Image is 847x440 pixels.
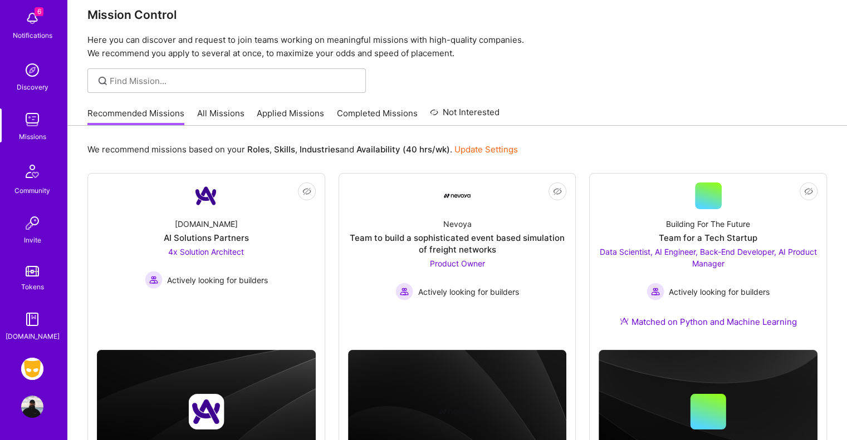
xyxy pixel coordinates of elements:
i: icon EyeClosed [302,187,311,196]
i: icon EyeClosed [553,187,562,196]
img: Actively looking for builders [145,271,163,289]
div: [DOMAIN_NAME] [175,218,238,230]
img: discovery [21,59,43,81]
img: Ateam Purple Icon [620,317,629,325]
img: User Avatar [21,395,43,418]
img: Company Logo [444,194,471,198]
b: Industries [300,144,340,155]
img: Grindr: Data + FE + CyberSecurity + QA [21,358,43,380]
a: All Missions [197,107,244,126]
img: Actively looking for builders [647,283,664,300]
span: Product Owner [429,259,484,268]
i: icon SearchGrey [96,75,109,87]
i: icon EyeClosed [804,187,813,196]
a: Completed Missions [337,107,418,126]
img: Actively looking for builders [395,283,413,300]
div: Discovery [17,81,48,93]
div: Community [14,185,50,196]
p: We recommend missions based on your , , and . [87,144,518,155]
a: Recommended Missions [87,107,184,126]
b: Roles [247,144,270,155]
img: teamwork [21,108,43,131]
div: Team for a Tech Startup [659,232,757,244]
a: Grindr: Data + FE + CyberSecurity + QA [18,358,46,380]
b: Skills [274,144,295,155]
a: Building For The FutureTeam for a Tech StartupData Scientist, AI Engineer, Back-End Developer, AI... [599,182,817,341]
img: Company Logo [193,182,219,209]
img: Community [19,158,46,185]
a: Update Settings [454,144,518,155]
a: User Avatar [18,395,46,418]
a: Applied Missions [257,107,324,126]
div: Notifications [13,29,52,41]
span: Actively looking for builders [167,274,268,286]
span: 4x Solution Architect [168,247,244,256]
h3: Mission Control [87,8,827,22]
div: Matched on Python and Machine Learning [620,316,797,328]
div: Nevoya [443,218,471,230]
span: Actively looking for builders [669,286,770,298]
img: tokens [26,266,39,276]
span: Data Scientist, AI Engineer, Back-End Developer, AI Product Manager [600,247,817,268]
a: Not Interested [430,106,500,126]
img: bell [21,7,43,29]
a: Company Logo[DOMAIN_NAME]AI Solutions Partners4x Solution Architect Actively looking for builders... [97,182,316,323]
div: Invite [24,234,41,246]
div: Missions [19,131,46,142]
div: AI Solutions Partners [164,232,249,244]
p: Here you can discover and request to join teams working on meaningful missions with high-quality ... [87,33,827,60]
span: Actively looking for builders [418,286,518,298]
div: Team to build a sophisticated event based simulation of freight networks [348,232,567,255]
a: Company LogoNevoyaTeam to build a sophisticated event based simulation of freight networksProduct... [348,182,567,323]
input: Find Mission... [110,75,358,87]
img: Invite [21,212,43,234]
img: Company logo [439,394,475,429]
span: 6 [35,7,43,16]
div: Building For The Future [666,218,750,230]
img: guide book [21,308,43,330]
div: Tokens [21,281,44,293]
img: Company logo [188,394,224,429]
div: [DOMAIN_NAME] [6,330,60,342]
b: Availability (40 hrs/wk) [356,144,450,155]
